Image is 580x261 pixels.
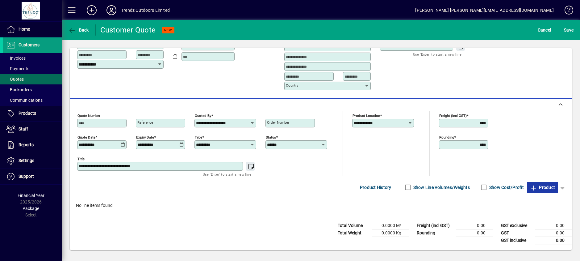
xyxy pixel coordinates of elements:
span: Product History [360,182,391,192]
span: ave [564,25,574,35]
mat-hint: Use 'Enter' to start a new line [413,51,461,58]
span: Backorders [6,87,32,92]
label: Show Line Volumes/Weights [412,184,470,190]
a: Backorders [3,84,62,95]
div: Trendz Outdoors Limited [121,5,170,15]
td: GST exclusive [498,222,535,229]
a: Reports [3,137,62,153]
td: 0.00 [535,237,572,244]
mat-label: Product location [353,113,380,118]
div: Customer Quote [100,25,156,35]
td: 0.00 [535,229,572,237]
a: Staff [3,122,62,137]
label: Show Cost/Profit [488,184,524,190]
button: Back [67,24,90,36]
span: Settings [19,158,34,163]
mat-label: Quoted by [195,113,211,118]
td: Total Volume [335,222,372,229]
mat-label: Reference [137,120,153,125]
span: Staff [19,126,28,131]
mat-label: Expiry date [136,135,154,139]
button: Cancel [536,24,553,36]
mat-label: Order number [267,120,289,125]
span: Invoices [6,56,26,61]
mat-label: Title [77,156,85,161]
a: Quotes [3,74,62,84]
span: Package [23,206,39,211]
button: Add [82,5,102,16]
td: 0.00 [456,229,493,237]
span: Financial Year [18,193,44,198]
a: Settings [3,153,62,169]
div: No line items found [70,196,572,215]
app-page-header-button: Back [62,24,96,36]
span: Support [19,174,34,179]
span: Back [68,28,89,32]
mat-label: Type [195,135,202,139]
button: Profile [102,5,121,16]
td: Freight (incl GST) [414,222,456,229]
span: Payments [6,66,29,71]
span: S [564,28,566,32]
a: Home [3,22,62,37]
td: GST inclusive [498,237,535,244]
span: Cancel [538,25,551,35]
a: Communications [3,95,62,105]
span: Product [530,182,555,192]
span: Products [19,111,36,116]
mat-label: Country [286,83,298,88]
mat-label: Quote number [77,113,100,118]
mat-label: Rounding [439,135,454,139]
button: Product History [357,182,394,193]
td: GST [498,229,535,237]
td: 0.0000 M³ [372,222,409,229]
button: Product [527,182,558,193]
span: Quotes [6,77,24,82]
mat-hint: Use 'Enter' to start a new line [203,171,251,178]
td: Rounding [414,229,456,237]
td: Total Weight [335,229,372,237]
td: 0.00 [535,222,572,229]
span: Communications [6,98,43,103]
div: [PERSON_NAME] [PERSON_NAME][EMAIL_ADDRESS][DOMAIN_NAME] [415,5,554,15]
mat-label: Status [266,135,276,139]
a: Invoices [3,53,62,63]
mat-label: Freight (incl GST) [439,113,467,118]
td: 0.0000 Kg [372,229,409,237]
td: 0.00 [456,222,493,229]
a: Support [3,169,62,184]
mat-label: Quote date [77,135,95,139]
span: Customers [19,42,40,47]
span: NEW [164,28,172,32]
span: Reports [19,142,34,147]
button: Save [562,24,575,36]
a: Knowledge Base [560,1,572,21]
a: Payments [3,63,62,74]
span: Home [19,27,30,32]
a: Products [3,106,62,121]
